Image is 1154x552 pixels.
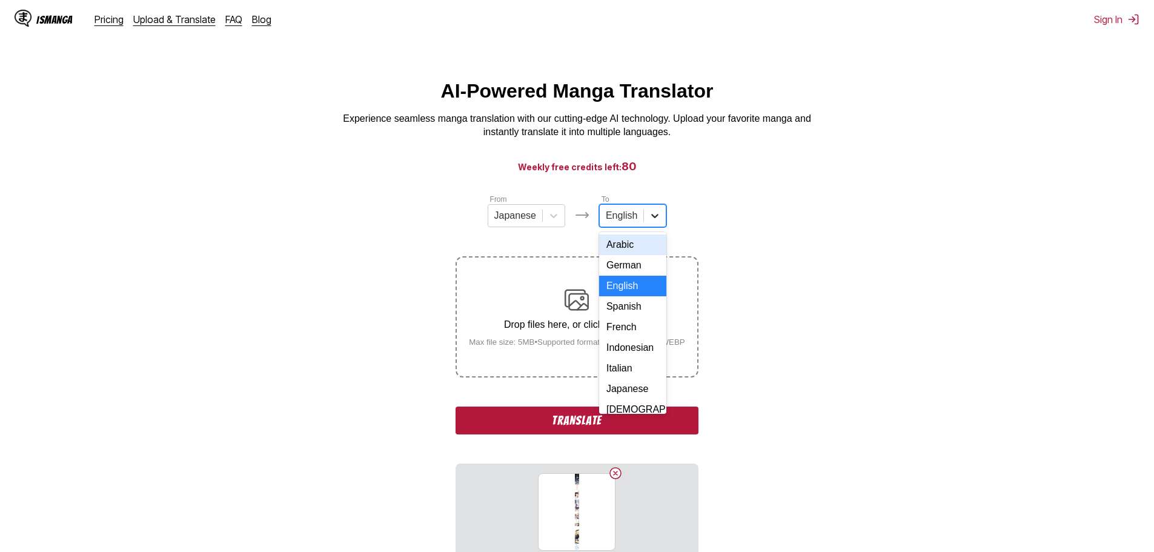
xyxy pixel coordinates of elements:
label: To [602,195,609,204]
div: Spanish [599,296,666,317]
a: IsManga LogoIsManga [15,10,95,29]
img: Sign out [1127,13,1139,25]
div: Japanese [599,379,666,399]
div: German [599,255,666,276]
a: Blog [252,13,271,25]
div: Italian [599,358,666,379]
a: Upload & Translate [133,13,216,25]
button: Sign In [1094,13,1139,25]
button: Delete image [608,466,623,481]
label: From [490,195,507,204]
p: Experience seamless manga translation with our cutting-edge AI technology. Upload your favorite m... [335,112,820,139]
p: Drop files here, or click to browse. [459,319,695,330]
a: FAQ [225,13,242,25]
h6: 109117868_760_13850_2775206.webp [546,504,608,520]
div: Arabic [599,234,666,255]
button: Translate [456,407,698,434]
span: 80 [622,160,637,173]
img: IsManga Logo [15,10,32,27]
small: Max file size: 5MB • Supported formats: JP(E)G, PNG, WEBP [459,338,695,347]
div: Indonesian [599,338,666,358]
div: English [599,276,666,296]
h1: AI-Powered Manga Translator [441,80,714,102]
div: [DEMOGRAPHIC_DATA] [599,399,666,420]
div: French [599,317,666,338]
div: IsManga [36,14,73,25]
a: Pricing [95,13,124,25]
img: Languages icon [575,208,589,222]
h3: Weekly free credits left: [29,159,1125,174]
